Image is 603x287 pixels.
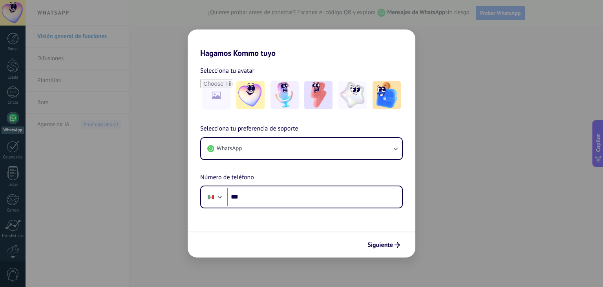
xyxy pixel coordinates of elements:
img: -2.jpeg [270,81,299,109]
span: Número de teléfono [200,173,254,183]
div: Mexico: + 52 [203,189,218,205]
img: -4.jpeg [338,81,367,109]
img: -5.jpeg [373,81,401,109]
span: Siguiente [367,242,393,248]
button: WhatsApp [201,138,402,159]
span: Selecciona tu avatar [200,66,254,76]
span: WhatsApp [217,145,242,153]
img: -3.jpeg [304,81,333,109]
h2: Hagamos Kommo tuyo [188,29,415,58]
button: Siguiente [364,238,404,252]
img: -1.jpeg [236,81,265,109]
span: Selecciona tu preferencia de soporte [200,124,298,134]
